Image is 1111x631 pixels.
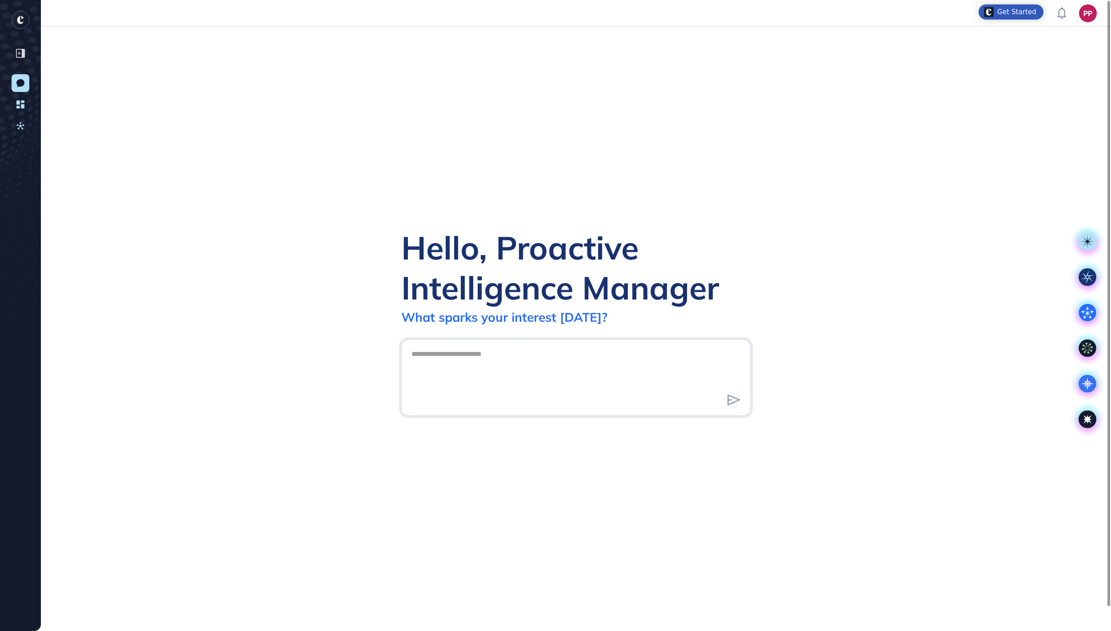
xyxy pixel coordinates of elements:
[997,8,1036,16] div: Get Started
[401,309,607,325] div: What sparks your interest [DATE]?
[401,228,751,308] div: Hello, Proactive Intelligence Manager
[1079,4,1097,22] button: PP
[984,7,994,17] img: launcher-image-alternative-text
[12,11,29,29] div: entrapeer-logo
[979,4,1043,20] div: Open Get Started checklist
